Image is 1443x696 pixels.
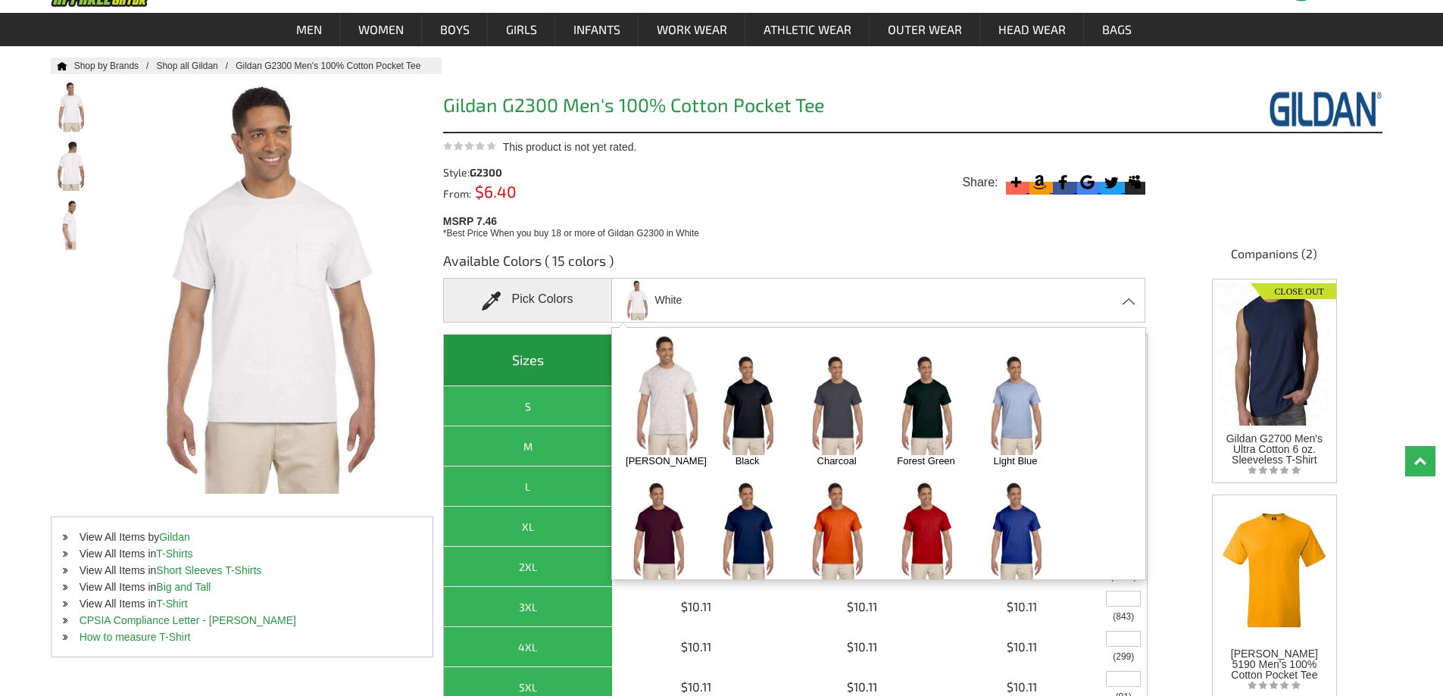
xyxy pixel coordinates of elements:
[1110,572,1137,581] span: Inventory
[1217,495,1331,681] a: [PERSON_NAME] 5190 Men's 100% Cotton Pocket Tee
[781,587,942,627] td: $10.11
[621,280,653,320] img: White
[983,455,1048,467] a: Light Blue
[639,13,745,46] a: Work Wear
[156,598,187,610] a: T-Shirt
[279,13,339,46] a: Men
[618,482,698,581] img: Maroon
[962,175,998,190] span: Share:
[1006,172,1026,192] svg: More
[894,455,958,467] a: Forest Green
[156,548,192,560] a: T-Shirts
[448,638,608,657] div: 4XL
[448,437,608,456] div: M
[707,355,787,454] img: Black
[746,13,869,46] a: Athletic Wear
[1217,495,1331,641] img: Hanes 5190 Men's 100% Cotton Pocket Tee
[471,182,517,201] span: $6.40
[1125,172,1145,192] svg: Myspace
[618,335,714,455] img: Ash Grey
[886,355,966,454] img: Forest Green
[870,13,979,46] a: Outer Wear
[489,13,554,46] a: Girls
[423,13,487,46] a: Boys
[1113,612,1134,621] span: Inventory
[1053,172,1073,192] svg: Facebook
[797,355,876,454] img: Charcoal
[1248,680,1301,690] img: listing_empty_star.svg
[976,355,1055,454] img: Light Blue
[52,562,433,579] li: View All Items in
[1405,446,1435,476] a: Top
[52,579,433,595] li: View All Items in
[443,251,1148,278] h3: Available Colors ( 15 colors )
[443,278,612,323] div: Pick Colors
[156,61,236,71] a: Shop all Gildan
[943,587,1101,627] td: $10.11
[654,287,682,314] span: White
[448,397,608,416] div: S
[80,614,296,626] a: CPSIA Compliance Letter - [PERSON_NAME]
[943,627,1101,667] td: $10.11
[781,627,942,667] td: $10.11
[1251,279,1336,299] img: Closeout
[804,455,869,467] a: Charcoal
[556,13,638,46] a: Infants
[1231,648,1318,681] span: [PERSON_NAME] 5190 Men's 100% Cotton Pocket Tee
[613,627,782,667] td: $10.11
[1269,89,1382,128] img: Gildan
[443,186,621,199] div: From:
[443,211,1154,240] div: MSRP 7.46
[341,13,421,46] a: Women
[1101,172,1121,192] svg: Twitter
[886,482,966,581] img: Red
[51,82,91,132] img: Gildan G2300 Men's 100% Cotton Pocket Tee
[52,545,433,562] li: View All Items in
[443,95,1148,119] h1: Gildan G2300 Men's 100% Cotton Pocket Tee
[707,482,787,581] img: Navy
[797,482,876,581] img: Orange
[443,167,621,178] div: Style:
[156,564,261,576] a: Short Sleeves T-Shirts
[448,477,608,496] div: L
[444,335,613,386] th: Sizes
[51,141,91,191] img: Gildan G2300 Men's 100% Cotton Pocket Tee
[1077,172,1098,192] svg: Google Bookmark
[159,531,189,543] a: Gildan
[51,61,67,70] a: Home
[976,482,1055,581] img: Royal
[80,631,191,643] a: How to measure T-Shirt
[1167,245,1382,270] h4: Companions (2)
[52,595,433,612] li: View All Items in
[236,61,436,71] a: Gildan G2300 Men's 100% Cotton Pocket Tee
[51,200,91,250] img: Gildan G2300 Men's 100% Cotton Pocket Tee
[1248,465,1301,475] img: listing_empty_star.svg
[715,455,779,467] a: Black
[443,141,496,151] img: This product is not yet rated.
[1226,432,1323,466] span: Gildan G2700 Men's Ultra Cotton 6 oz. Sleeveless T-Shirt
[448,517,608,536] div: XL
[626,455,707,467] a: [PERSON_NAME]
[443,228,699,239] span: *Best Price When you buy 18 or more of Gildan G2300 in White
[503,141,637,153] span: This product is not yet rated.
[1085,13,1149,46] a: Bags
[1029,172,1050,192] svg: Amazon
[156,581,211,593] a: Big and Tall
[448,598,608,616] div: 3XL
[613,587,782,627] td: $10.11
[448,557,608,576] div: 2XL
[74,61,157,71] a: Shop by Brands
[470,166,502,179] span: G2300
[1113,652,1134,661] span: Inventory
[1217,279,1331,465] a: Closeout Gildan G2700 Men's Ultra Cotton 6 oz. Sleeveless T-Shirt
[52,529,433,545] li: View All Items by
[981,13,1083,46] a: Head Wear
